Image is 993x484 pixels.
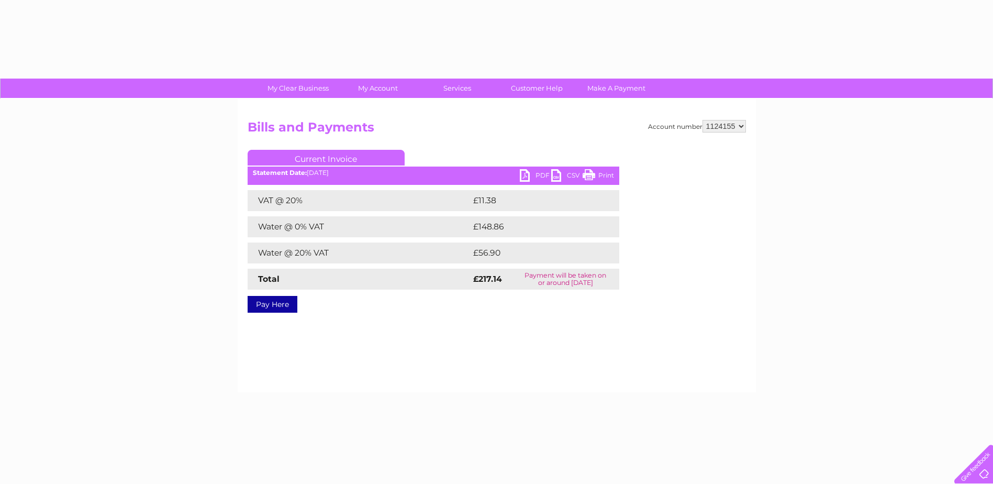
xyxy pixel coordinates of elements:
[334,79,421,98] a: My Account
[258,274,280,284] strong: Total
[471,216,600,237] td: £148.86
[248,169,619,177] div: [DATE]
[494,79,580,98] a: Customer Help
[248,296,297,313] a: Pay Here
[648,120,746,133] div: Account number
[471,190,596,211] td: £11.38
[248,150,405,166] a: Current Invoice
[551,169,583,184] a: CSV
[473,274,502,284] strong: £217.14
[248,120,746,140] h2: Bills and Payments
[253,169,307,177] b: Statement Date:
[583,169,614,184] a: Print
[248,190,471,211] td: VAT @ 20%
[573,79,660,98] a: Make A Payment
[248,216,471,237] td: Water @ 0% VAT
[414,79,500,98] a: Services
[255,79,341,98] a: My Clear Business
[248,243,471,263] td: Water @ 20% VAT
[520,169,551,184] a: PDF
[512,269,619,290] td: Payment will be taken on or around [DATE]
[471,243,599,263] td: £56.90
